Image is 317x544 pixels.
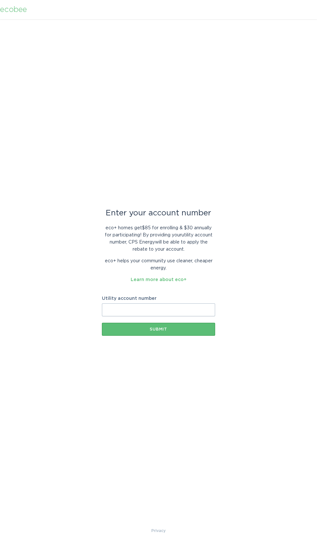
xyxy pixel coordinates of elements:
[131,277,187,282] a: Learn more about eco+
[102,224,215,253] p: eco+ homes get $85 for enrolling & $30 annually for participating ! By providing your utility acc...
[102,323,215,336] button: Submit
[102,296,215,301] label: Utility account number
[102,210,215,217] div: Enter your account number
[105,327,212,331] div: Submit
[151,527,166,534] a: Privacy Policy & Terms of Use
[102,257,215,272] p: eco+ helps your community use cleaner, cheaper energy.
